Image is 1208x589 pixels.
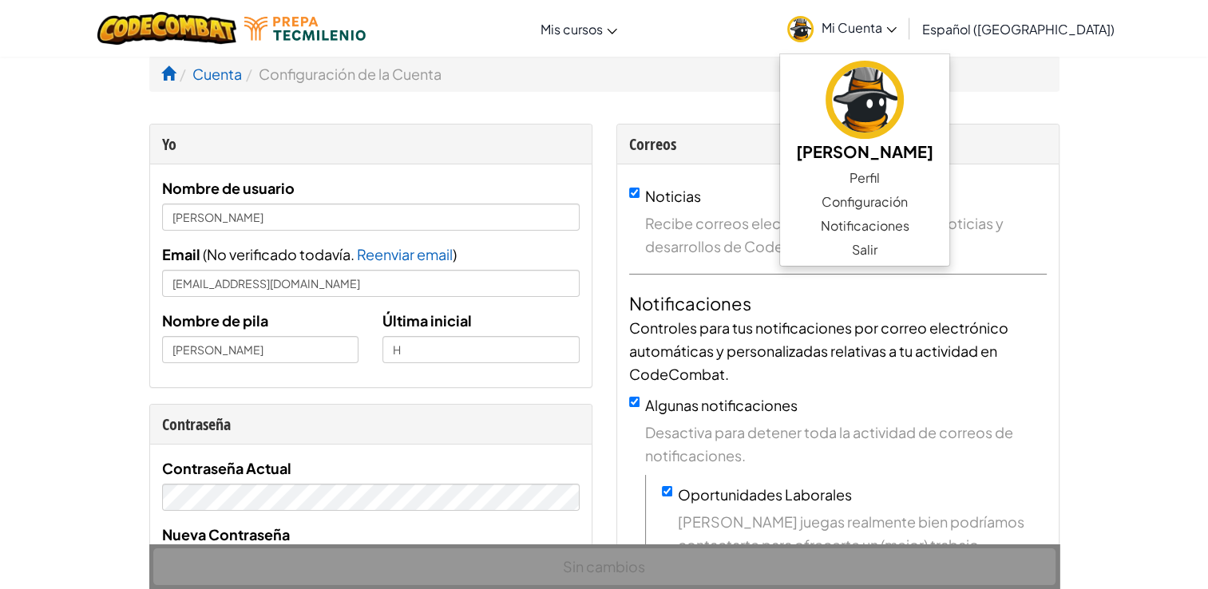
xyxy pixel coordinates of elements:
span: Desactiva para detener toda la actividad de correos de notificaciones. [645,421,1047,467]
span: [PERSON_NAME] juegas realmente bien podríamos contactarte para ofrecerte un (mejor) trabajo. [678,510,1047,556]
a: Español ([GEOGRAPHIC_DATA]) [914,7,1123,50]
div: Yo [162,132,580,156]
h4: Notificaciones [629,291,1047,316]
a: Perfil [780,166,949,190]
span: No verificado todavía. [207,245,357,263]
a: Mis cursos [533,7,625,50]
div: Correos [629,132,1047,156]
span: Mi Cuenta [822,19,897,36]
a: [PERSON_NAME] [780,58,949,166]
label: Noticias [645,187,701,205]
span: ) [453,245,457,263]
li: Configuración de la Cuenta [242,62,442,85]
span: Recibe correos electrónicos con las últimas noticias y desarrollos de CodeCombat. [645,211,1047,258]
label: Nueva Contraseña [162,523,290,546]
div: Contraseña [162,413,580,436]
span: Reenviar email [357,245,453,263]
a: Cuenta [192,65,242,83]
img: avatar [787,16,814,42]
span: ( [200,245,207,263]
span: Mis cursos [541,21,603,38]
a: Configuración [780,190,949,214]
span: Controles para tus notificaciones por correo electrónico automáticas y personalizadas relativas a... [629,318,1008,383]
span: Notificaciones [821,216,909,235]
img: Tecmilenio logo [244,17,366,41]
a: Notificaciones [780,214,949,238]
span: Email [162,245,200,263]
label: Algunas notificaciones [645,396,798,414]
label: Oportunidades Laborales [678,485,852,504]
label: Nombre de usuario [162,176,295,200]
span: Español ([GEOGRAPHIC_DATA]) [922,21,1115,38]
label: Contraseña Actual [162,457,291,480]
a: Salir [780,238,949,262]
img: CodeCombat logo [97,12,237,45]
h5: [PERSON_NAME] [796,139,933,164]
img: avatar [826,61,904,139]
label: Nombre de pila [162,309,268,332]
label: Última inicial [382,309,472,332]
a: Mi Cuenta [779,3,905,53]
